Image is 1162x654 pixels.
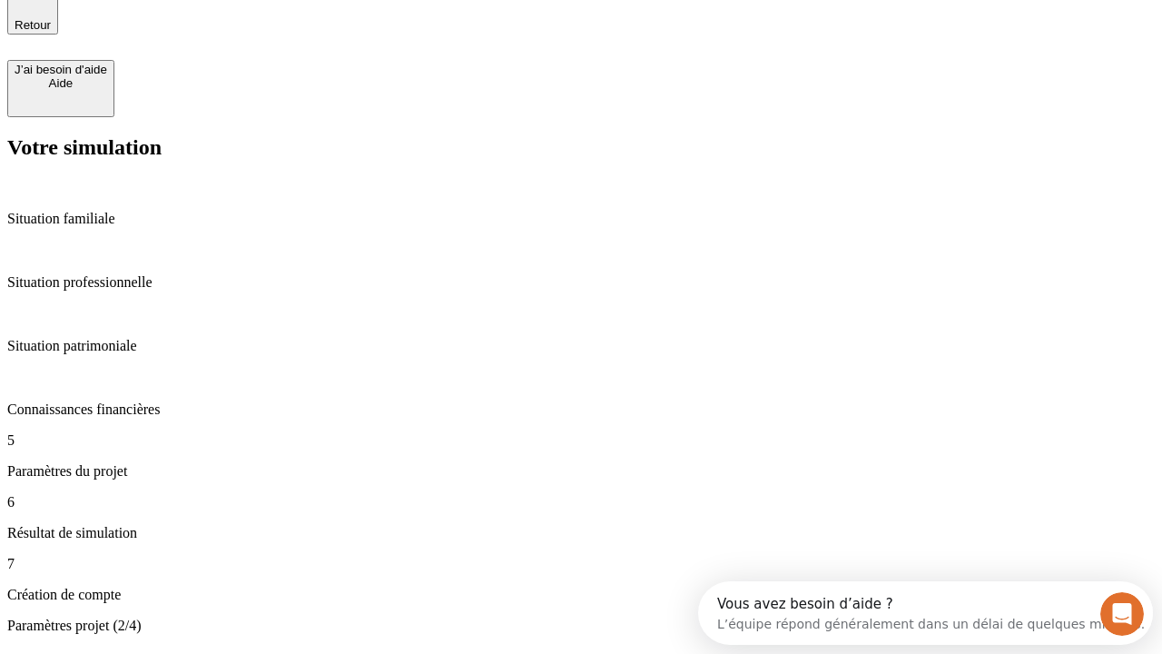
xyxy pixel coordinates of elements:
p: Situation familiale [7,211,1155,227]
p: Connaissances financières [7,401,1155,418]
iframe: Intercom live chat discovery launcher [698,581,1153,645]
p: Paramètres projet (2/4) [7,618,1155,634]
p: Situation professionnelle [7,274,1155,291]
p: Situation patrimoniale [7,338,1155,354]
p: 6 [7,494,1155,510]
div: J’ai besoin d'aide [15,63,107,76]
span: Retour [15,18,51,32]
div: Aide [15,76,107,90]
p: Résultat de simulation [7,525,1155,541]
iframe: Intercom live chat [1100,592,1144,636]
button: J’ai besoin d'aideAide [7,60,114,117]
h2: Votre simulation [7,135,1155,160]
div: Ouvrir le Messenger Intercom [7,7,500,57]
p: 5 [7,432,1155,449]
p: 7 [7,556,1155,572]
p: Paramètres du projet [7,463,1155,480]
p: Création de compte [7,587,1155,603]
div: Vous avez besoin d’aide ? [19,15,447,30]
div: L’équipe répond généralement dans un délai de quelques minutes. [19,30,447,49]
